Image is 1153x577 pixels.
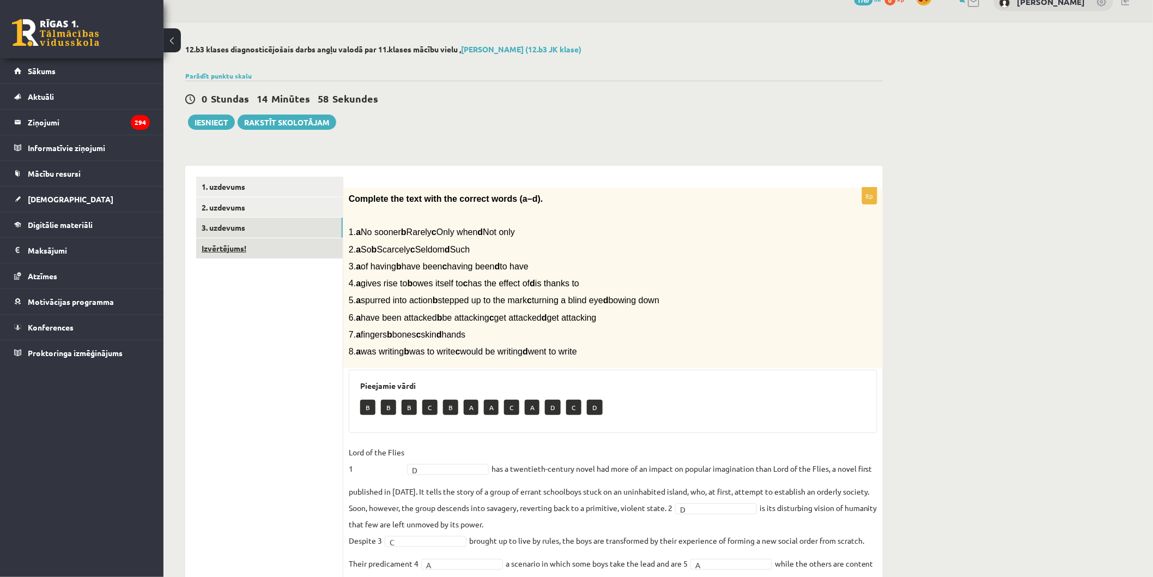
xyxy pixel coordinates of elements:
[432,227,436,237] b: c
[28,238,150,263] legend: Maksājumi
[356,227,361,237] b: a
[680,504,742,515] span: D
[211,92,249,105] span: Stundas
[349,262,529,271] span: 3. of having have been having been to have
[412,465,474,476] span: D
[523,347,528,356] b: d
[349,194,543,203] span: Complete the text with the correct words (a–d).
[28,135,150,160] legend: Informatīvie ziņojumi
[421,559,503,570] a: A
[385,536,466,547] a: C
[401,227,406,237] b: b
[185,71,252,80] a: Parādīt punktu skalu
[387,330,392,339] b: b
[433,296,438,305] b: b
[443,400,458,415] p: B
[28,348,123,358] span: Proktoringa izmēģinājums
[318,92,329,105] span: 58
[504,400,519,415] p: C
[675,503,757,514] a: D
[28,110,150,135] legend: Ziņojumi
[188,115,235,130] button: Iesniegt
[356,330,361,339] b: a
[271,92,310,105] span: Minūtes
[356,279,361,288] b: a
[349,245,470,254] span: 2. So Scarcely Seldom Such
[28,220,93,230] span: Digitālie materiāli
[14,84,150,109] a: Aktuāli
[28,66,56,76] span: Sākums
[527,296,532,305] b: c
[14,187,150,212] a: [DEMOGRAPHIC_DATA]
[525,400,539,415] p: A
[349,330,465,339] span: 7. fingers bones skin hands
[461,44,581,54] a: [PERSON_NAME] (12.b3 JK klase)
[390,537,452,548] span: C
[196,238,343,259] a: Izvērtējums!
[410,245,415,254] b: c
[402,400,417,415] p: B
[587,400,603,415] p: D
[28,194,113,204] span: [DEMOGRAPHIC_DATA]
[131,115,150,130] i: 294
[28,297,114,306] span: Motivācijas programma
[28,271,57,281] span: Atzīmes
[489,313,494,322] b: c
[14,135,150,160] a: Informatīvie ziņojumi
[445,245,450,254] b: d
[495,262,500,271] b: d
[372,245,377,254] b: b
[202,92,207,105] span: 0
[349,347,577,356] span: 8. was writing was to write would be writing went to write
[416,330,421,339] b: c
[14,263,150,288] a: Atzīmes
[14,340,150,365] a: Proktoringa izmēģinājums
[28,322,74,332] span: Konferences
[14,315,150,340] a: Konferences
[545,400,561,415] p: D
[14,161,150,186] a: Mācību resursi
[442,262,447,271] b: c
[14,110,150,135] a: Ziņojumi294
[356,347,361,356] b: a
[408,279,413,288] b: b
[404,347,409,356] b: b
[695,560,757,570] span: A
[566,400,581,415] p: C
[14,289,150,314] a: Motivācijas programma
[422,400,438,415] p: C
[360,400,375,415] p: B
[396,262,402,271] b: b
[360,381,866,390] h3: Pieejamie vārdi
[238,115,336,130] a: Rakstīt skolotājam
[436,330,442,339] b: d
[349,313,597,322] span: 6. have been attacked be attacking get attacked get attacking
[356,262,361,271] b: a
[862,187,877,205] p: 8p
[407,464,489,475] a: D
[14,212,150,237] a: Digitālie materiāli
[349,279,579,288] span: 4. gives rise to owes itself to has the effect of is thanks to
[349,227,515,237] span: 1. No sooner Rarely Only when Not only
[257,92,268,105] span: 14
[456,347,460,356] b: c
[530,279,535,288] b: d
[603,296,609,305] b: d
[14,58,150,83] a: Sākums
[332,92,378,105] span: Sekundes
[349,444,404,477] p: Lord of the Flies 1
[349,532,382,549] p: Despite 3
[28,169,81,178] span: Mācību resursi
[12,19,99,46] a: Rīgas 1. Tālmācības vidusskola
[356,245,361,254] b: a
[185,45,883,54] h2: 12.b3 klases diagnosticējošais darbs angļu valodā par 11.klases mācību vielu ,
[356,296,361,305] b: a
[463,279,468,288] b: c
[690,559,772,570] a: A
[464,400,478,415] p: A
[196,197,343,218] a: 2. uzdevums
[478,227,483,237] b: d
[437,313,442,322] b: b
[426,560,488,570] span: A
[14,238,150,263] a: Maksājumi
